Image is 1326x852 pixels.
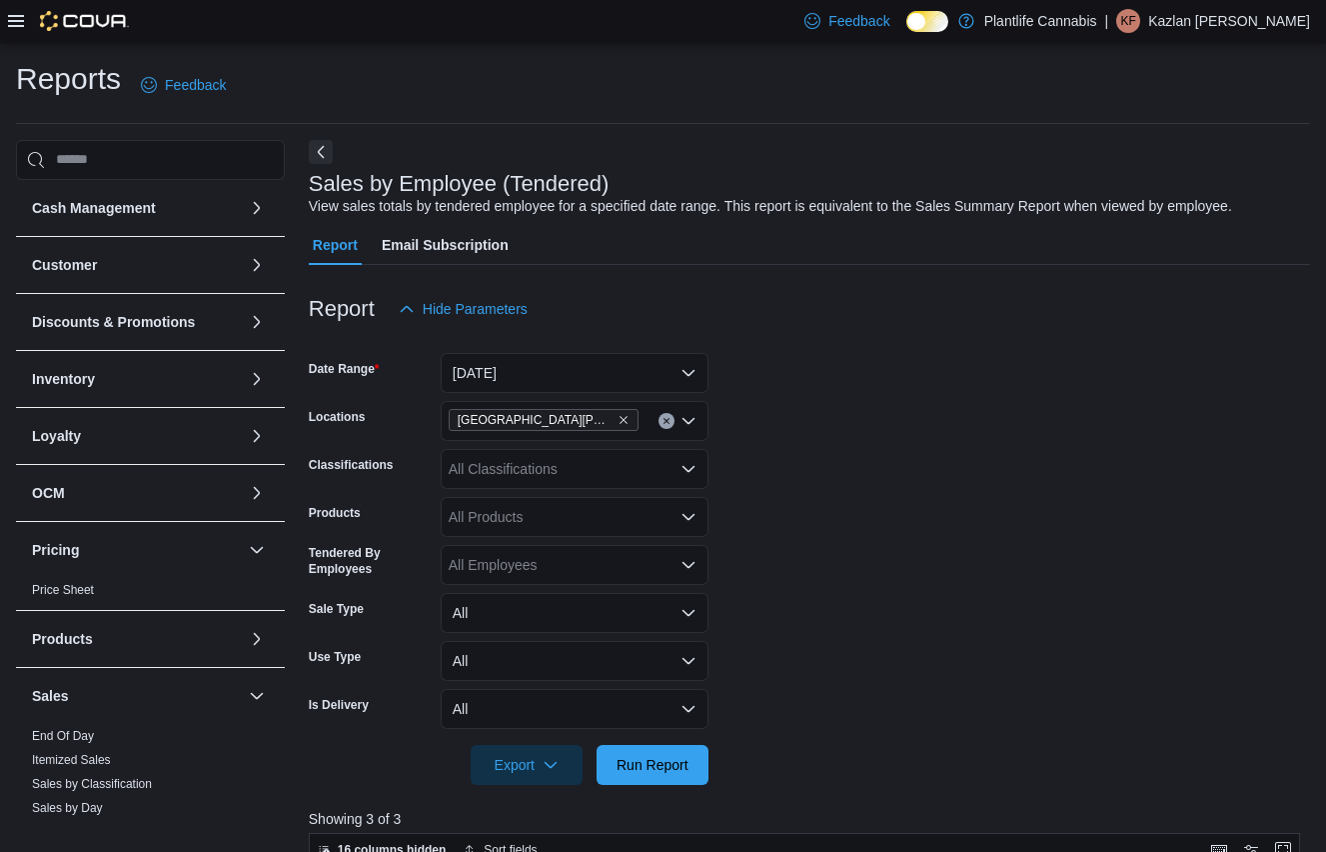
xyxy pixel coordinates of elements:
span: St. Albert - Erin Ridge [449,409,639,431]
h3: Sales by Employee (Tendered) [309,172,610,196]
button: Sales [32,686,241,706]
button: All [441,689,708,729]
label: Classifications [309,457,394,473]
span: End Of Day [32,728,94,744]
label: Use Type [309,649,361,665]
button: Inventory [245,367,269,391]
span: KF [1120,9,1135,33]
span: Export [483,745,571,785]
h3: OCM [32,483,65,503]
div: Kazlan Foisy-Lentz [1116,9,1140,33]
button: All [441,641,708,681]
button: Open list of options [680,557,696,573]
span: Report [313,225,358,265]
input: Dark Mode [906,11,948,32]
button: Pricing [245,538,269,562]
h3: Cash Management [32,198,156,218]
button: Export [471,745,583,785]
button: OCM [245,481,269,505]
button: Remove St. Albert - Erin Ridge from selection in this group [618,414,630,426]
h3: Products [32,629,93,649]
a: Sales by Classification [32,777,152,791]
label: Locations [309,409,366,425]
a: Feedback [133,65,234,105]
a: Sales by Day [32,801,103,815]
span: Sales by Classification [32,776,152,792]
a: Itemized Sales [32,753,111,767]
span: [GEOGRAPHIC_DATA][PERSON_NAME] [458,410,614,430]
button: Loyalty [32,426,241,446]
a: Price Sheet [32,583,94,597]
p: | [1105,9,1109,33]
span: Feedback [828,11,889,31]
label: Date Range [309,361,380,377]
button: Pricing [32,540,241,560]
button: Clear input [659,413,674,429]
button: Next [309,140,333,164]
label: Products [309,505,361,521]
button: Products [245,627,269,651]
a: Feedback [796,1,897,41]
h3: Sales [32,686,69,706]
button: Open list of options [680,509,696,525]
button: Sales [245,684,269,708]
div: View sales totals by tendered employee for a specified date range. This report is equivalent to t... [309,196,1232,217]
h1: Reports [16,59,121,99]
h3: Loyalty [32,426,81,446]
p: Kazlan [PERSON_NAME] [1148,9,1310,33]
div: Pricing [16,578,285,610]
span: Dark Mode [906,32,907,33]
span: Hide Parameters [423,299,528,319]
h3: Inventory [32,369,95,389]
p: Showing 3 of 3 [309,809,1310,829]
button: OCM [32,483,241,503]
button: Loyalty [245,424,269,448]
button: Hide Parameters [391,289,536,329]
label: Sale Type [309,601,364,617]
button: Run Report [597,745,708,785]
span: Run Report [617,755,688,775]
h3: Discounts & Promotions [32,312,195,332]
label: Tendered By Employees [309,545,433,577]
p: Plantlife Cannabis [984,9,1097,33]
span: Price Sheet [32,582,94,598]
button: Customer [245,253,269,277]
img: Cova [40,11,129,31]
span: Feedback [165,75,226,95]
h3: Pricing [32,540,79,560]
button: All [441,593,708,633]
span: Sales by Day [32,800,103,816]
button: Cash Management [245,196,269,220]
button: Discounts & Promotions [32,312,241,332]
span: Itemized Sales [32,752,111,768]
button: Customer [32,255,241,275]
button: Discounts & Promotions [245,310,269,334]
button: Open list of options [680,461,696,477]
span: Email Subscription [382,225,509,265]
label: Is Delivery [309,697,369,713]
button: [DATE] [441,353,708,393]
button: Cash Management [32,198,241,218]
h3: Customer [32,255,97,275]
h3: Report [309,297,375,321]
a: End Of Day [32,729,94,743]
button: Open list of options [680,413,696,429]
button: Products [32,629,241,649]
button: Inventory [32,369,241,389]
